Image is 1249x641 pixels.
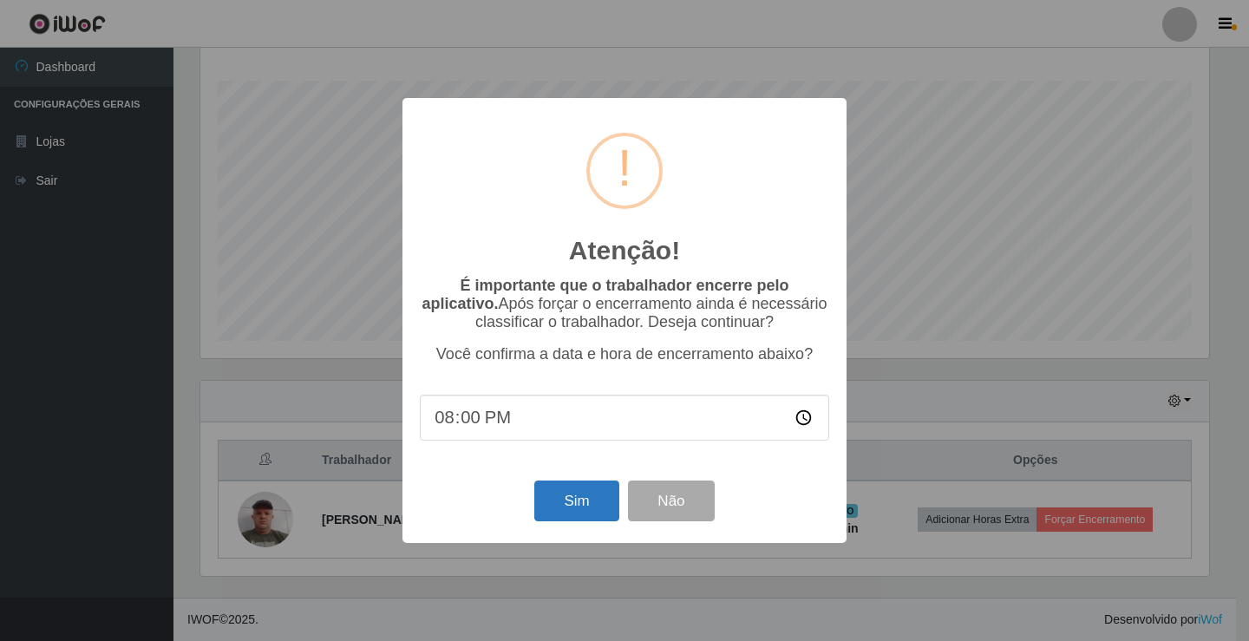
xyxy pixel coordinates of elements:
button: Não [628,481,714,521]
button: Sim [534,481,618,521]
p: Você confirma a data e hora de encerramento abaixo? [420,345,829,363]
p: Após forçar o encerramento ainda é necessário classificar o trabalhador. Deseja continuar? [420,277,829,331]
h2: Atenção! [569,235,680,266]
b: É importante que o trabalhador encerre pelo aplicativo. [422,277,788,312]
